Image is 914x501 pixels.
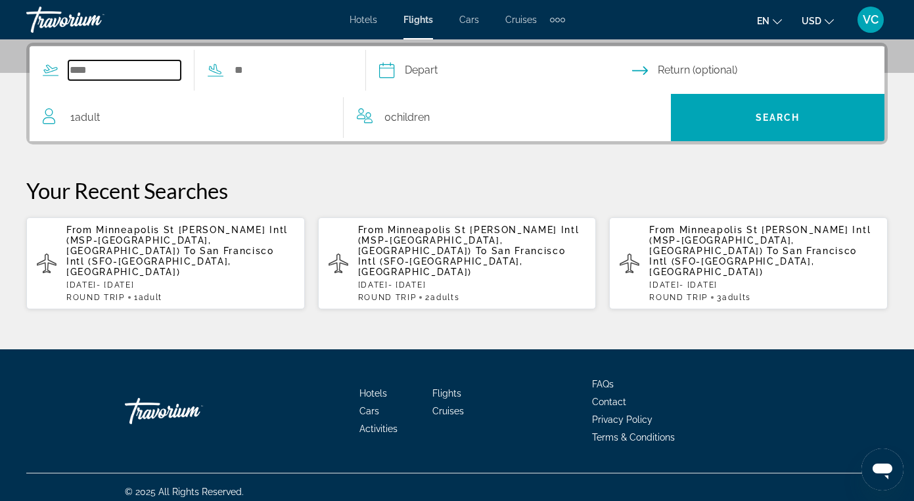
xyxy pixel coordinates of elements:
span: 2 [425,293,459,302]
span: Minneapolis St [PERSON_NAME] Intl (MSP-[GEOGRAPHIC_DATA], [GEOGRAPHIC_DATA]) [66,225,288,256]
button: From Minneapolis St [PERSON_NAME] Intl (MSP-[GEOGRAPHIC_DATA], [GEOGRAPHIC_DATA]) To San Francisc... [318,217,597,310]
a: Cars [359,406,379,416]
span: Search [756,112,800,123]
button: From Minneapolis St [PERSON_NAME] Intl (MSP-[GEOGRAPHIC_DATA], [GEOGRAPHIC_DATA]) To San Francisc... [609,217,888,310]
a: Travorium [26,3,158,37]
p: [DATE] - [DATE] [358,280,586,290]
span: Adults [430,293,459,302]
span: USD [802,16,821,26]
span: To [767,246,779,256]
p: [DATE] - [DATE] [66,280,294,290]
span: Minneapolis St [PERSON_NAME] Intl (MSP-[GEOGRAPHIC_DATA], [GEOGRAPHIC_DATA]) [649,225,871,256]
a: Activities [359,424,398,434]
span: San Francisco Intl (SFO-[GEOGRAPHIC_DATA], [GEOGRAPHIC_DATA]) [66,246,274,277]
button: Select depart date [379,47,631,94]
a: Flights [403,14,433,25]
button: Change currency [802,11,834,30]
a: FAQs [592,379,614,389]
span: To [184,246,196,256]
span: ROUND TRIP [649,293,708,302]
a: Privacy Policy [592,414,652,425]
a: Flights [432,388,461,399]
span: To [476,246,488,256]
span: VC [863,13,879,26]
a: Cars [459,14,479,25]
span: San Francisco Intl (SFO-[GEOGRAPHIC_DATA], [GEOGRAPHIC_DATA]) [358,246,566,277]
a: Hotels [359,388,387,399]
button: Travelers: 1 adult, 0 children [30,94,671,141]
div: Search widget [30,46,884,141]
span: From [66,225,93,235]
span: From [358,225,384,235]
a: Contact [592,397,626,407]
button: Extra navigation items [550,9,565,30]
a: Hotels [350,14,377,25]
span: Adult [75,111,100,123]
p: Your Recent Searches [26,177,888,204]
span: San Francisco Intl (SFO-[GEOGRAPHIC_DATA], [GEOGRAPHIC_DATA]) [649,246,857,277]
span: Adult [139,293,162,302]
span: Children [391,111,430,123]
span: en [757,16,769,26]
button: Search [671,94,884,141]
a: Cruises [432,406,464,416]
span: ROUND TRIP [66,293,125,302]
p: [DATE] - [DATE] [649,280,877,290]
span: Adults [722,293,751,302]
span: Return (optional) [658,61,737,79]
span: Minneapolis St [PERSON_NAME] Intl (MSP-[GEOGRAPHIC_DATA], [GEOGRAPHIC_DATA]) [358,225,580,256]
span: 1 [70,108,100,127]
a: Cruises [505,14,537,25]
button: User Menu [854,6,888,33]
button: Select return date [632,47,884,94]
span: 0 [384,108,430,127]
button: From Minneapolis St [PERSON_NAME] Intl (MSP-[GEOGRAPHIC_DATA], [GEOGRAPHIC_DATA]) To San Francisc... [26,217,305,310]
button: Change language [757,11,782,30]
span: ROUND TRIP [358,293,417,302]
span: From [649,225,675,235]
span: © 2025 All Rights Reserved. [125,487,244,497]
a: Terms & Conditions [592,432,675,443]
a: Go Home [125,391,256,431]
iframe: Button to launch messaging window [861,448,903,490]
span: 1 [134,293,162,302]
span: 3 [717,293,751,302]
